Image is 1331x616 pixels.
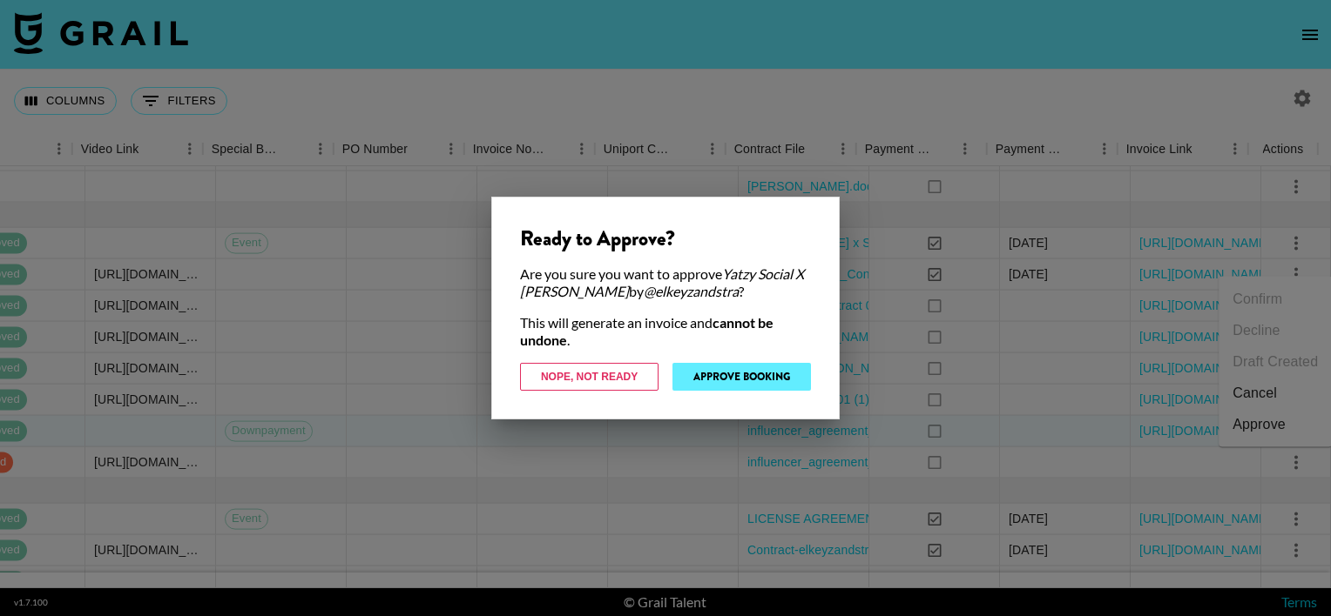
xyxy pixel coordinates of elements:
strong: cannot be undone [520,314,774,348]
em: @ elkeyzandstra [644,283,739,299]
button: Nope, Not Ready [520,363,659,391]
em: Yatzy Social X [PERSON_NAME] [520,265,804,299]
div: Are you sure you want to approve by ? [520,265,811,300]
div: Ready to Approve? [520,225,811,251]
div: This will generate an invoice and . [520,314,811,349]
button: Approve Booking [672,363,811,391]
